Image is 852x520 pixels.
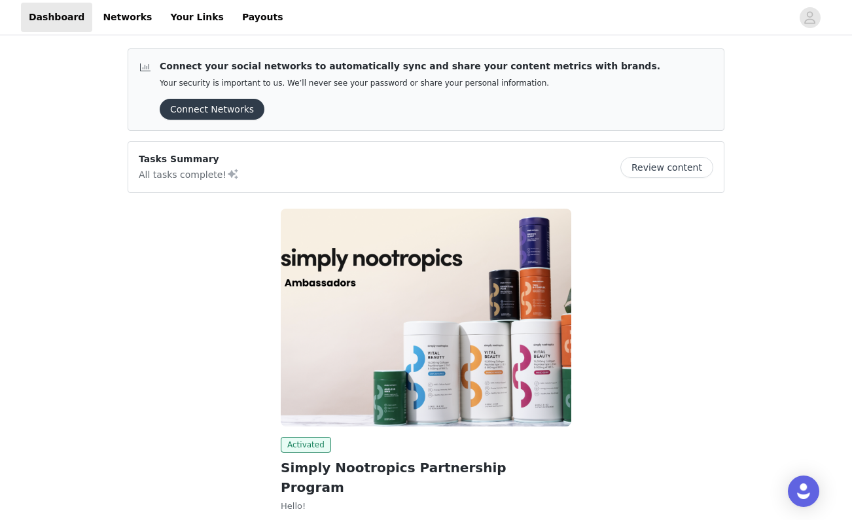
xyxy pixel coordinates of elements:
a: Networks [95,3,160,32]
a: Payouts [234,3,291,32]
div: Open Intercom Messenger [788,476,819,507]
p: All tasks complete! [139,166,240,182]
p: Hello! [281,500,571,513]
button: Review content [620,157,713,178]
span: Activated [281,437,331,453]
a: Dashboard [21,3,92,32]
div: avatar [804,7,816,28]
p: Your security is important to us. We’ll never see your password or share your personal information. [160,78,660,88]
a: Your Links [162,3,232,32]
button: Connect Networks [160,99,264,120]
img: Simply Nootropics - AUS [281,209,571,426]
h2: Simply Nootropics Partnership Program [281,458,571,497]
p: Connect your social networks to automatically sync and share your content metrics with brands. [160,60,660,73]
p: Tasks Summary [139,152,240,166]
